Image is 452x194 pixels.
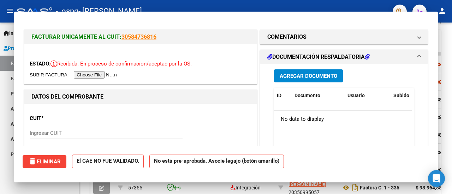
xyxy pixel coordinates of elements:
[393,93,409,98] span: Subido
[274,88,292,103] datatable-header-cell: ID
[391,88,426,103] datatable-header-cell: Subido
[231,185,261,190] span: Integración
[72,155,144,168] strong: El CAE NO FUE VALIDADO.
[30,61,50,67] span: ESTADO:
[295,93,320,98] span: Documento
[28,158,61,165] span: Eliminar
[121,33,156,40] a: 30584736816
[274,111,412,128] div: No data to display
[274,69,343,82] button: Agregar Documento
[289,181,326,187] span: [PERSON_NAME]
[4,29,22,37] span: Inicio
[30,114,96,123] p: CUIT
[360,185,399,190] strong: Factura C: 1 - 335
[292,88,345,103] datatable-header-cell: Documento
[347,93,365,98] span: Usuario
[277,93,281,98] span: ID
[267,53,370,61] h1: DOCUMENTACIÓN RESPALDATORIA
[345,88,391,103] datatable-header-cell: Usuario
[128,185,142,190] span: 57355
[31,33,121,40] span: FACTURAR UNICAMENTE AL CUIT:
[351,182,360,193] i: Descargar documento
[78,4,142,19] span: - [PERSON_NAME]
[56,4,78,19] span: - ospg
[50,61,192,67] span: Recibida. En proceso de confirmacion/aceptac por la OS.
[6,7,14,15] mat-icon: menu
[31,93,103,100] strong: DATOS DEL COMPROBANTE
[267,33,307,41] h1: COMENTARIOS
[28,157,37,165] mat-icon: delete
[23,155,66,168] button: Eliminar
[149,155,284,168] strong: No está pre-aprobada. Asocie legajo (botón amarillo)
[260,30,428,44] mat-expansion-panel-header: COMENTARIOS
[416,185,442,190] strong: $ 98.964,88
[260,50,428,64] mat-expansion-panel-header: DOCUMENTACIÓN RESPALDATORIA
[4,44,68,52] span: Prestadores / Proveedores
[438,7,446,15] mat-icon: person
[428,170,445,187] div: Open Intercom Messenger
[280,73,337,79] span: Agregar Documento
